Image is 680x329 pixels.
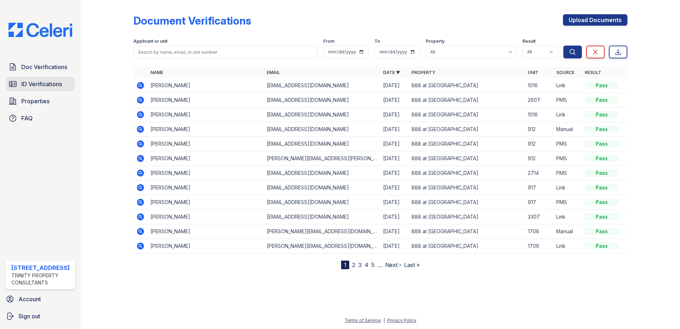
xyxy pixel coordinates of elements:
td: 2607 [525,93,553,108]
div: Pass [585,184,619,191]
td: [EMAIL_ADDRESS][DOMAIN_NAME] [264,166,380,181]
td: PMS [553,137,582,151]
td: [PERSON_NAME] [148,122,264,137]
a: Terms of Service [345,318,381,323]
td: 888 at [GEOGRAPHIC_DATA] [409,224,525,239]
label: Property [426,38,445,44]
td: 888 at [GEOGRAPHIC_DATA] [409,78,525,93]
td: [EMAIL_ADDRESS][DOMAIN_NAME] [264,108,380,122]
td: Link [553,181,582,195]
input: Search by name, email, or unit number [133,46,318,58]
a: Result [585,70,601,75]
td: [EMAIL_ADDRESS][DOMAIN_NAME] [264,181,380,195]
td: [DATE] [380,151,409,166]
a: ID Verifications [6,77,75,91]
div: Pass [585,82,619,89]
a: Properties [6,94,75,108]
td: 888 at [GEOGRAPHIC_DATA] [409,195,525,210]
td: PMS [553,166,582,181]
td: 888 at [GEOGRAPHIC_DATA] [409,108,525,122]
a: Unit [528,70,538,75]
td: [DATE] [380,78,409,93]
div: Pass [585,155,619,162]
td: 888 at [GEOGRAPHIC_DATA] [409,210,525,224]
td: 917 [525,195,553,210]
td: [DATE] [380,122,409,137]
td: 888 at [GEOGRAPHIC_DATA] [409,239,525,254]
td: Manual [553,224,582,239]
td: 1016 [525,108,553,122]
td: [PERSON_NAME][EMAIL_ADDRESS][DOMAIN_NAME] [264,224,380,239]
span: Doc Verifications [21,63,67,71]
td: 888 at [GEOGRAPHIC_DATA] [409,181,525,195]
td: [PERSON_NAME] [148,210,264,224]
td: [EMAIL_ADDRESS][DOMAIN_NAME] [264,93,380,108]
td: [DATE] [380,181,409,195]
td: [PERSON_NAME] [148,78,264,93]
td: Link [553,239,582,254]
td: 888 at [GEOGRAPHIC_DATA] [409,122,525,137]
td: [PERSON_NAME] [148,166,264,181]
td: 1016 [525,78,553,93]
td: [PERSON_NAME] [148,195,264,210]
td: [EMAIL_ADDRESS][DOMAIN_NAME] [264,210,380,224]
a: FAQ [6,111,75,125]
td: Link [553,78,582,93]
a: Last » [404,261,420,268]
td: [PERSON_NAME] [148,137,264,151]
a: Account [3,292,78,306]
td: 1706 [525,224,553,239]
td: 888 at [GEOGRAPHIC_DATA] [409,166,525,181]
a: Source [556,70,574,75]
a: Property [411,70,435,75]
td: [EMAIL_ADDRESS][DOMAIN_NAME] [264,122,380,137]
td: [EMAIL_ADDRESS][DOMAIN_NAME] [264,195,380,210]
a: Name [150,70,163,75]
td: 912 [525,137,553,151]
a: 5 [371,261,374,268]
td: [DATE] [380,108,409,122]
td: [PERSON_NAME] [148,108,264,122]
label: To [374,38,380,44]
td: 912 [525,122,553,137]
div: Pass [585,111,619,118]
a: Date ▼ [383,70,400,75]
td: [PERSON_NAME][EMAIL_ADDRESS][DOMAIN_NAME] [264,239,380,254]
td: [DATE] [380,224,409,239]
td: 912 [525,151,553,166]
td: [DATE] [380,93,409,108]
a: 2 [352,261,355,268]
td: Link [553,210,582,224]
td: 3307 [525,210,553,224]
td: Manual [553,122,582,137]
div: Trinity Property Consultants [11,272,72,286]
span: … [377,261,382,269]
div: Pass [585,169,619,177]
span: ID Verifications [21,80,62,88]
span: Account [18,295,41,303]
td: [PERSON_NAME] [148,151,264,166]
label: Result [522,38,536,44]
a: Sign out [3,309,78,323]
div: | [383,318,385,323]
td: [DATE] [380,210,409,224]
label: Applicant or unit [133,38,168,44]
td: 888 at [GEOGRAPHIC_DATA] [409,93,525,108]
a: 3 [358,261,362,268]
td: 917 [525,181,553,195]
a: Next › [385,261,401,268]
td: [PERSON_NAME] [148,239,264,254]
a: 4 [365,261,368,268]
td: PMS [553,151,582,166]
td: [DATE] [380,195,409,210]
div: 1 [341,261,349,269]
td: 1706 [525,239,553,254]
td: PMS [553,195,582,210]
div: Pass [585,199,619,206]
td: [DATE] [380,166,409,181]
div: Pass [585,96,619,104]
td: [DATE] [380,137,409,151]
td: [PERSON_NAME] [148,224,264,239]
div: Pass [585,213,619,220]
